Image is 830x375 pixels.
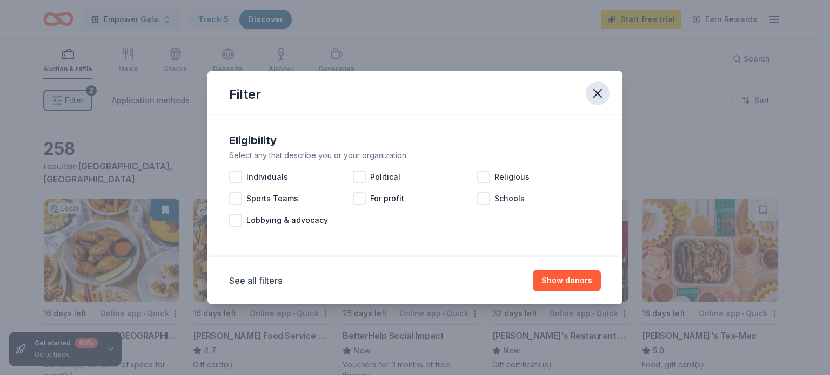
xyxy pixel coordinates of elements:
[246,192,298,205] span: Sports Teams
[370,171,400,183] span: Political
[494,171,530,183] span: Religious
[246,171,288,183] span: Individuals
[494,192,525,205] span: Schools
[229,149,601,162] div: Select any that describe you or your organization.
[533,270,601,291] button: Show donors
[229,86,261,103] div: Filter
[229,132,601,149] div: Eligibility
[246,214,328,227] span: Lobbying & advocacy
[370,192,404,205] span: For profit
[229,274,282,287] button: See all filters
